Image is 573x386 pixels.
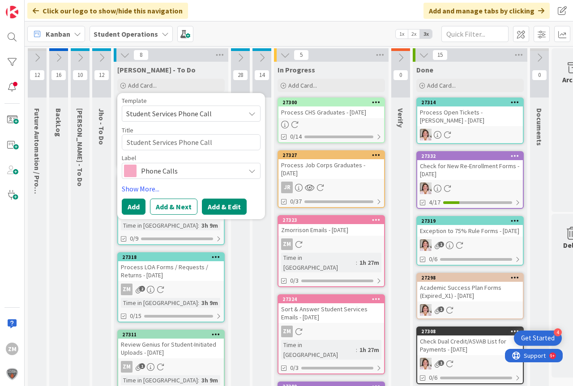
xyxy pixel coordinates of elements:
[121,375,198,385] div: Time in [GEOGRAPHIC_DATA]
[281,182,293,193] div: JR
[417,274,523,301] div: 27298Academic Success Plan Forms (Expired_X1) - [DATE]
[417,217,523,225] div: 27319
[282,99,384,106] div: 27300
[420,304,432,316] img: EW
[281,340,356,360] div: Time in [GEOGRAPHIC_DATA]
[420,30,432,38] span: 3x
[198,375,199,385] span: :
[417,98,523,106] div: 27314
[121,298,198,308] div: Time in [GEOGRAPHIC_DATA]
[30,70,45,81] span: 12
[429,373,437,382] span: 0/6
[417,274,523,282] div: 27298
[294,50,309,60] span: 5
[288,81,317,89] span: Add Card...
[416,216,524,266] a: 27319Exception to 75% Rule Forms - [DATE]EW0/6
[278,159,384,179] div: Process Job Corps Graduates - [DATE]
[290,197,302,206] span: 0/37
[417,152,523,160] div: 27332
[122,155,136,161] span: Label
[438,306,444,312] span: 1
[54,108,63,137] span: BackLog
[278,98,384,106] div: 27300
[122,126,133,134] label: Title
[150,199,197,215] button: Add & Next
[278,106,384,118] div: Process CHS Graduates - [DATE]
[281,326,293,337] div: ZM
[122,98,147,104] span: Template
[278,150,385,208] a: 27327Process Job Corps Graduates - [DATE]JR0/37
[357,258,381,267] div: 1h 27m
[421,218,523,224] div: 27319
[281,253,356,272] div: Time in [GEOGRAPHIC_DATA]
[521,334,555,343] div: Get Started
[278,98,384,118] div: 27300Process CHS Graduates - [DATE]
[278,151,384,179] div: 27327Process Job Corps Graduates - [DATE]
[417,239,523,251] div: EW
[290,363,299,373] span: 0/3
[139,286,145,292] span: 2
[19,1,41,12] span: Support
[290,276,299,285] span: 0/3
[233,70,248,81] span: 28
[128,81,157,89] span: Add Card...
[94,70,109,81] span: 12
[122,254,224,260] div: 27318
[199,221,220,230] div: 3h 9m
[356,345,357,355] span: :
[421,99,523,106] div: 27314
[122,183,261,194] a: Show More...
[202,199,247,215] button: Add & Edit
[554,328,562,336] div: 4
[130,234,138,243] span: 0/9
[6,6,18,18] img: Visit kanbanzone.com
[126,108,238,119] span: Student Services Phone Call
[429,255,437,264] span: 0/6
[441,26,509,42] input: Quick Filter...
[417,304,523,316] div: EW
[420,129,432,140] img: EW
[199,375,220,385] div: 3h 9m
[396,108,405,127] span: Verify
[282,296,384,302] div: 27324
[429,198,440,207] span: 4/17
[356,258,357,267] span: :
[408,30,420,38] span: 2x
[118,253,224,261] div: 27318
[118,284,224,295] div: ZM
[94,30,158,38] b: Student Operations
[417,327,523,355] div: 27308Check Dual Credit/ASVAB List for Payments - [DATE]
[417,217,523,237] div: 27319Exception to 75% Rule Forms - [DATE]
[417,106,523,126] div: Process Open Tickets - [PERSON_NAME] - [DATE]
[278,65,315,74] span: In Progress
[6,368,18,380] img: avatar
[417,152,523,180] div: 27332Check for New Re-Enrollment Forms - [DATE]
[118,331,224,358] div: 27311Review Genius for Student-Initiated Uploads - [DATE]
[278,238,384,250] div: ZM
[278,295,384,323] div: 27324Sort & Answer Student Services Emails - [DATE]
[198,221,199,230] span: :
[416,98,524,144] a: 27314Process Open Tickets - [PERSON_NAME] - [DATE]EW
[133,50,149,60] span: 8
[117,252,225,322] a: 27318Process LOA Forms / Requests / Returns - [DATE]ZMTime in [GEOGRAPHIC_DATA]:3h 9m0/15
[117,65,196,74] span: Zaida - To Do
[51,70,66,81] span: 16
[427,81,456,89] span: Add Card...
[416,327,524,384] a: 27308Check Dual Credit/ASVAB List for Payments - [DATE]EW0/6
[393,70,408,81] span: 0
[254,70,269,81] span: 14
[417,358,523,369] div: EW
[121,284,133,295] div: ZM
[514,331,562,346] div: Open Get Started checklist, remaining modules: 4
[198,298,199,308] span: :
[139,363,145,369] span: 1
[417,282,523,301] div: Academic Success Plan Forms (Expired_X1) - [DATE]
[122,199,145,215] button: Add
[118,339,224,358] div: Review Genius for Student-Initiated Uploads - [DATE]
[121,361,133,373] div: ZM
[535,108,544,146] span: Documents
[281,238,293,250] div: ZM
[357,345,381,355] div: 1h 27m
[278,224,384,236] div: Zmorrison Emails - [DATE]
[417,182,523,194] div: EW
